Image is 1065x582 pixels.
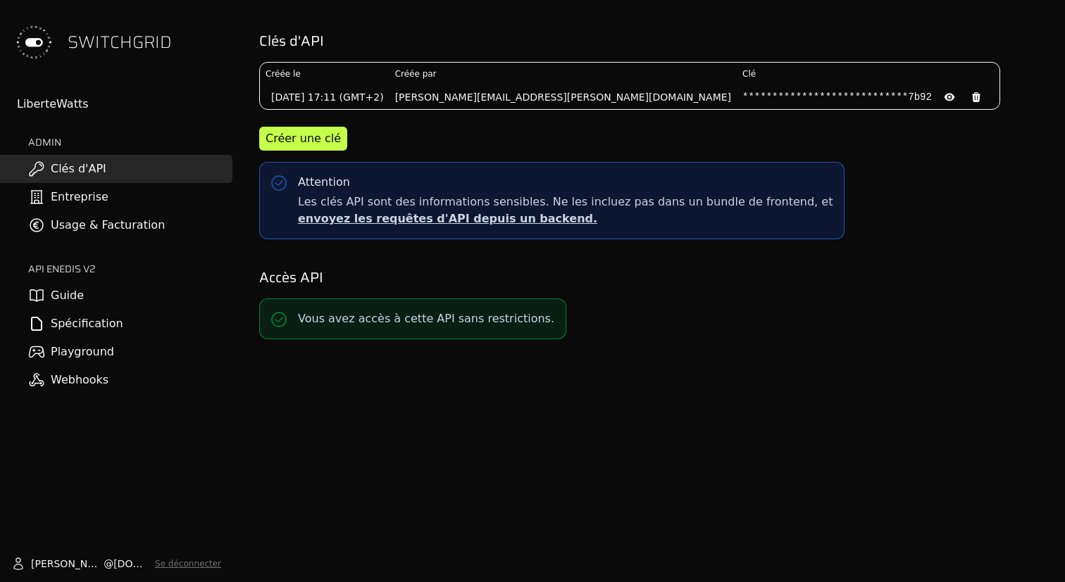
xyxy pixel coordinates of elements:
h2: Clés d'API [259,31,1045,51]
p: Vous avez accès à cette API sans restrictions. [298,310,554,327]
span: [DOMAIN_NAME] [113,557,149,571]
td: [DATE] 17:11 (GMT+2) [260,85,390,109]
th: Créée le [260,63,390,85]
div: LiberteWatts [17,96,232,113]
span: @ [104,557,113,571]
h2: Accès API [259,267,1045,287]
span: Les clés API sont des informations sensibles. Ne les incluez pas dans un bundle de frontend, et [298,194,833,227]
button: Créer une clé [259,127,347,151]
p: envoyez les requêtes d'API depuis un backend. [298,210,833,227]
h2: ADMIN [28,135,232,149]
div: Créer une clé [266,130,341,147]
div: Attention [298,174,350,191]
td: [PERSON_NAME][EMAIL_ADDRESS][PERSON_NAME][DOMAIN_NAME] [390,85,737,109]
img: Switchgrid Logo [11,20,56,65]
span: SWITCHGRID [68,31,172,53]
h2: API ENEDIS v2 [28,262,232,276]
span: [PERSON_NAME].[PERSON_NAME] [31,557,104,571]
th: Clé [737,63,999,85]
button: Se déconnecter [155,558,221,569]
th: Créée par [390,63,737,85]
